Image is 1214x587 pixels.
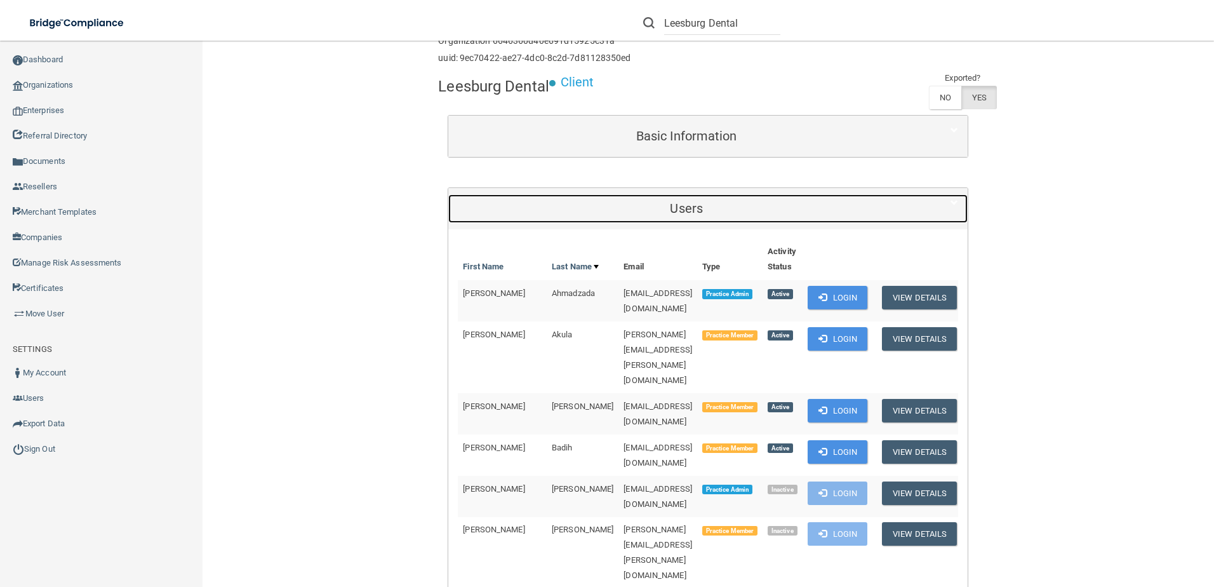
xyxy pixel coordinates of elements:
[702,330,757,341] span: Practice Member
[961,86,997,109] label: YES
[624,443,692,468] span: [EMAIL_ADDRESS][DOMAIN_NAME]
[882,482,957,505] button: View Details
[552,288,595,298] span: Ahmadzada
[808,522,868,546] button: Login
[552,401,613,411] span: [PERSON_NAME]
[463,288,524,298] span: [PERSON_NAME]
[768,526,797,536] span: Inactive
[643,17,655,29] img: ic-search.3b580494.png
[882,440,957,464] button: View Details
[882,399,957,422] button: View Details
[808,440,868,464] button: Login
[438,78,549,95] h4: Leesburg Dental
[13,342,52,357] label: SETTINGS
[808,286,868,309] button: Login
[929,86,961,109] label: NO
[768,330,793,341] span: Active
[561,71,594,94] p: Client
[882,286,957,309] button: View Details
[19,10,136,36] img: bridge_compliance_login_screen.278c3ca4.svg
[618,239,697,280] th: Email
[768,402,793,412] span: Active
[552,443,573,452] span: Badih
[697,239,763,280] th: Type
[552,525,613,534] span: [PERSON_NAME]
[882,327,957,351] button: View Details
[13,443,24,455] img: ic_power_dark.7ecde6b1.png
[552,259,599,274] a: Last Name
[768,485,797,495] span: Inactive
[13,419,23,429] img: icon-export.b9366987.png
[13,81,23,91] img: organization-icon.f8decf85.png
[463,259,504,274] a: First Name
[808,327,868,351] button: Login
[463,401,524,411] span: [PERSON_NAME]
[664,11,780,35] input: Search
[702,289,752,299] span: Practice Admin
[768,443,793,454] span: Active
[13,107,23,116] img: enterprise.0d942306.png
[13,55,23,65] img: ic_dashboard_dark.d01f4a41.png
[463,443,524,452] span: [PERSON_NAME]
[763,239,803,280] th: Activity Status
[463,330,524,339] span: [PERSON_NAME]
[438,53,630,63] h6: uuid: 9ec70422-ae27-4dc0-8c2d-7d81128350ed
[463,484,524,494] span: [PERSON_NAME]
[808,399,868,422] button: Login
[702,443,757,454] span: Practice Member
[458,201,915,215] h5: Users
[624,401,692,426] span: [EMAIL_ADDRESS][DOMAIN_NAME]
[929,71,997,86] td: Exported?
[624,525,692,580] span: [PERSON_NAME][EMAIL_ADDRESS][PERSON_NAME][DOMAIN_NAME]
[882,522,957,546] button: View Details
[702,485,752,495] span: Practice Admin
[702,402,757,412] span: Practice Member
[13,307,25,320] img: briefcase.64adab9b.png
[458,122,958,151] a: Basic Information
[13,157,23,167] img: icon-documents.8dae5593.png
[624,288,692,313] span: [EMAIL_ADDRESS][DOMAIN_NAME]
[624,330,692,385] span: [PERSON_NAME][EMAIL_ADDRESS][PERSON_NAME][DOMAIN_NAME]
[463,525,524,534] span: [PERSON_NAME]
[13,368,23,378] img: ic_user_dark.df1a06c3.png
[13,393,23,403] img: icon-users.e205127d.png
[808,482,868,505] button: Login
[768,289,793,299] span: Active
[552,484,613,494] span: [PERSON_NAME]
[458,129,915,143] h5: Basic Information
[624,484,692,509] span: [EMAIL_ADDRESS][DOMAIN_NAME]
[458,194,958,223] a: Users
[552,330,573,339] span: Akula
[702,526,757,536] span: Practice Member
[13,182,23,192] img: ic_reseller.de258add.png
